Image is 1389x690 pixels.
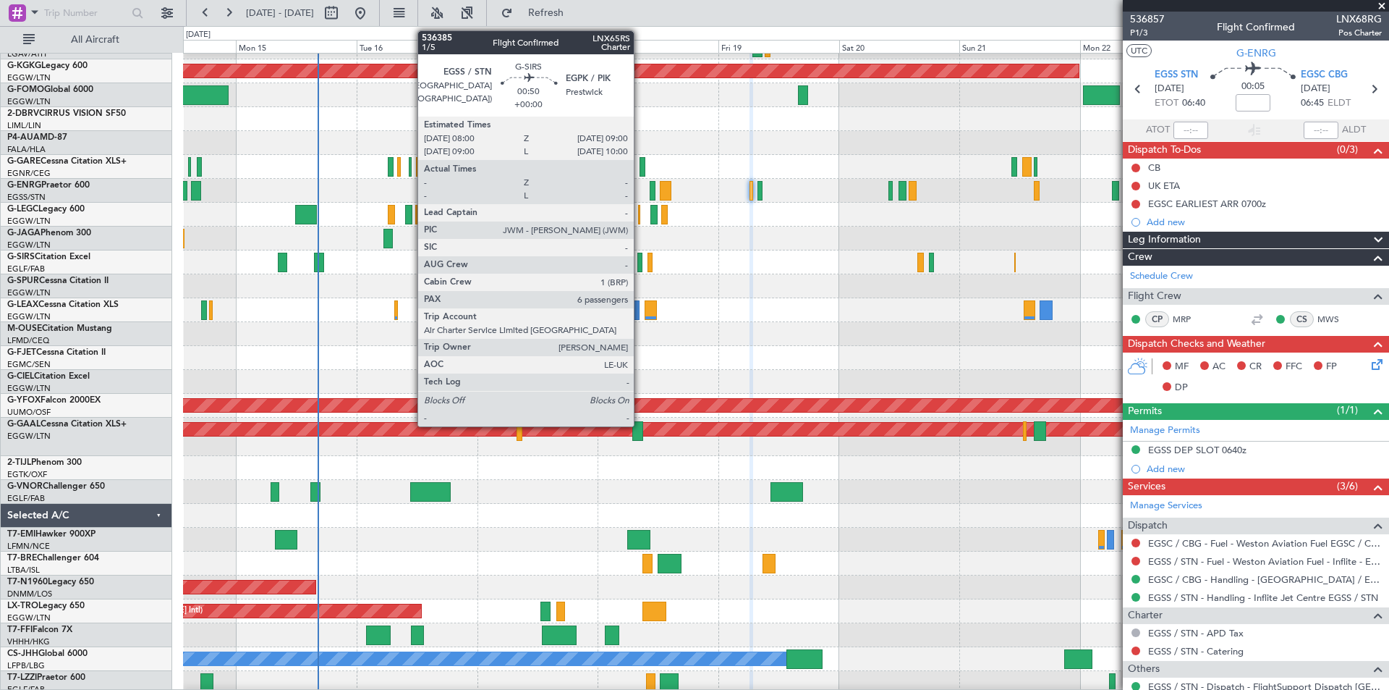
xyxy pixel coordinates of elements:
div: EGSC EARLIEST ARR 0700z [1148,198,1266,210]
a: T7-FFIFalcon 7X [7,626,72,634]
a: LFMN/NCE [7,541,50,552]
a: T7-EMIHawker 900XP [7,530,95,539]
a: DNMM/LOS [7,589,52,599]
span: Dispatch Checks and Weather [1128,336,1265,353]
a: G-FOMOGlobal 6000 [7,85,93,94]
span: G-LEGC [7,205,38,214]
span: G-ENRG [7,181,41,190]
span: MF [1175,360,1189,374]
span: CR [1249,360,1262,374]
span: (0/3) [1337,142,1358,157]
span: Permits [1128,403,1162,420]
span: T7-EMI [7,530,35,539]
button: Refresh [494,1,581,25]
div: Mon 15 [236,40,357,53]
span: G-FJET [7,348,36,357]
span: G-JAGA [7,229,41,237]
div: CP [1145,311,1169,327]
span: DP [1175,381,1188,395]
a: EGGW/LTN [7,216,51,227]
span: (1/1) [1337,403,1358,418]
div: CB [1148,161,1160,174]
span: G-VNOR [7,482,43,491]
a: EGLF/FAB [7,264,45,274]
span: AC [1212,360,1226,374]
span: LX-TRO [7,602,38,610]
span: LNX68RG [1336,12,1382,27]
span: G-FOMO [7,85,44,94]
a: EGLF/FAB [7,493,45,504]
a: G-JAGAPhenom 300 [7,229,91,237]
div: Sun 21 [959,40,1080,53]
a: VHHH/HKG [7,636,50,647]
span: EGSC CBG [1301,68,1348,83]
a: EGGW/LTN [7,613,51,623]
a: EGTK/OXF [7,469,47,480]
div: Add new [1147,216,1382,228]
a: EGSC / CBG - Fuel - Weston Aviation Fuel EGSC / CBG [1148,537,1382,550]
a: P4-AUAMD-87 [7,133,67,142]
a: G-KGKGLegacy 600 [7,62,88,70]
a: EGMC/SEN [7,359,51,370]
span: Others [1128,661,1160,678]
a: Schedule Crew [1130,269,1193,284]
span: G-ENRG [1236,46,1276,61]
input: --:-- [1173,122,1208,139]
span: T7-LZZI [7,673,37,682]
span: CS-JHH [7,649,38,658]
span: Dispatch [1128,518,1168,534]
span: P4-AUA [7,133,40,142]
a: EGSS/STN [7,192,46,203]
span: Refresh [516,8,577,18]
span: P1/3 [1130,27,1165,39]
a: M-OUSECitation Mustang [7,324,112,333]
a: EGGW/LTN [7,431,51,442]
a: EGGW/LTN [7,96,51,107]
span: T7-BRE [7,554,37,563]
span: T7-FFI [7,626,33,634]
a: MWS [1317,313,1350,326]
span: ALDT [1342,123,1366,138]
div: Tue 16 [357,40,477,53]
span: ELDT [1328,96,1351,111]
span: [DATE] [1301,82,1330,96]
a: EGSS / STN - Fuel - Weston Aviation Fuel - Inflite - EGSS / STN [1148,555,1382,568]
span: G-YFOX [7,396,41,405]
a: G-VNORChallenger 650 [7,482,105,491]
a: G-SPURCessna Citation II [7,277,109,285]
a: G-GAALCessna Citation XLS+ [7,420,127,429]
input: Trip Number [44,2,127,24]
span: 00:05 [1241,80,1265,94]
span: G-GAAL [7,420,41,429]
a: LFPB/LBG [7,660,45,671]
a: LIML/LIN [7,120,41,131]
a: MRP [1173,313,1205,326]
a: EGGW/LTN [7,240,51,251]
button: All Aircraft [16,28,157,51]
a: G-LEAXCessna Citation XLS [7,300,119,309]
span: EGSS STN [1155,68,1198,83]
a: G-LEGCLegacy 600 [7,205,85,214]
a: T7-LZZIPraetor 600 [7,673,85,682]
div: Wed 17 [477,40,598,53]
span: M-OUSE [7,324,42,333]
span: Services [1128,479,1165,495]
div: EGSS DEP SLOT 0640z [1148,444,1246,456]
span: G-GARE [7,157,41,166]
span: Dispatch To-Dos [1128,142,1201,159]
a: 2-TIJLPhenom 300 [7,458,82,467]
span: ETOT [1155,96,1178,111]
div: Sat 20 [839,40,960,53]
span: 2-DBRV [7,109,39,118]
a: LX-TROLegacy 650 [7,602,85,610]
div: UK ETA [1148,180,1180,192]
a: LGAV/ATH [7,49,46,59]
span: All Aircraft [38,35,153,45]
a: T7-N1960Legacy 650 [7,578,94,586]
a: LTBA/ISL [7,565,40,576]
span: FFC [1286,360,1302,374]
span: Charter [1128,607,1163,624]
a: EGGW/LTN [7,383,51,394]
span: T7-N1960 [7,578,48,586]
a: EGSC / CBG - Handling - [GEOGRAPHIC_DATA] / EGSC / CBG [1148,573,1382,586]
